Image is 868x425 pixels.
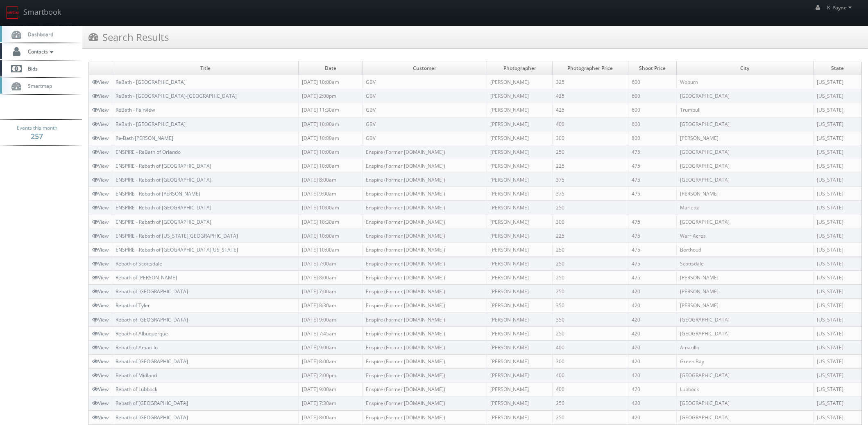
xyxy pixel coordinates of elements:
[628,131,676,145] td: 800
[553,159,628,173] td: 225
[116,106,155,113] a: ReBath - Fairview
[553,61,628,75] td: Photographer Price
[676,369,813,382] td: [GEOGRAPHIC_DATA]
[487,354,553,368] td: [PERSON_NAME]
[553,89,628,103] td: 425
[363,159,487,173] td: Enspire (Former [DOMAIN_NAME])
[116,330,168,337] a: Rebath of Albuquerque
[487,131,553,145] td: [PERSON_NAME]
[487,243,553,256] td: [PERSON_NAME]
[628,313,676,326] td: 420
[92,288,109,295] a: View
[363,326,487,340] td: Enspire (Former [DOMAIN_NAME])
[487,410,553,424] td: [PERSON_NAME]
[299,285,363,299] td: [DATE] 7:00am
[299,103,363,117] td: [DATE] 11:30am
[676,61,813,75] td: City
[676,117,813,131] td: [GEOGRAPHIC_DATA]
[676,243,813,256] td: Berthoud
[553,117,628,131] td: 400
[487,145,553,159] td: [PERSON_NAME]
[628,215,676,229] td: 475
[299,89,363,103] td: [DATE] 2:00pm
[363,369,487,382] td: Enspire (Former [DOMAIN_NAME])
[487,159,553,173] td: [PERSON_NAME]
[628,75,676,89] td: 600
[487,299,553,313] td: [PERSON_NAME]
[813,369,861,382] td: [US_STATE]
[92,92,109,99] a: View
[363,201,487,215] td: Enspire (Former [DOMAIN_NAME])
[116,135,173,142] a: Re-Bath [PERSON_NAME]
[553,173,628,187] td: 375
[116,274,177,281] a: Rebath of [PERSON_NAME]
[676,201,813,215] td: Marietta
[92,386,109,393] a: View
[92,190,109,197] a: View
[92,204,109,211] a: View
[299,382,363,396] td: [DATE] 9:00am
[676,89,813,103] td: [GEOGRAPHIC_DATA]
[487,75,553,89] td: [PERSON_NAME]
[628,89,676,103] td: 600
[487,369,553,382] td: [PERSON_NAME]
[299,299,363,313] td: [DATE] 8:30am
[628,354,676,368] td: 420
[676,159,813,173] td: [GEOGRAPHIC_DATA]
[116,316,188,323] a: Rebath of [GEOGRAPHIC_DATA]
[363,313,487,326] td: Enspire (Former [DOMAIN_NAME])
[628,159,676,173] td: 475
[299,187,363,201] td: [DATE] 9:00am
[813,145,861,159] td: [US_STATE]
[813,215,861,229] td: [US_STATE]
[116,148,181,155] a: ENSPIRE - ReBath of Orlando
[628,410,676,424] td: 420
[676,313,813,326] td: [GEOGRAPHIC_DATA]
[116,218,211,225] a: ENSPIRE - Rebath of [GEOGRAPHIC_DATA]
[116,162,211,169] a: ENSPIRE - Rebath of [GEOGRAPHIC_DATA]
[116,190,200,197] a: ENSPIRE - Rebath of [PERSON_NAME]
[88,30,169,44] h3: Search Results
[553,369,628,382] td: 400
[487,256,553,270] td: [PERSON_NAME]
[813,285,861,299] td: [US_STATE]
[553,229,628,243] td: 225
[487,89,553,103] td: [PERSON_NAME]
[628,299,676,313] td: 420
[487,396,553,410] td: [PERSON_NAME]
[628,243,676,256] td: 475
[116,372,157,379] a: Rebath of Midland
[92,79,109,85] a: View
[116,414,188,421] a: Rebath of [GEOGRAPHIC_DATA]
[553,131,628,145] td: 300
[299,61,363,75] td: Date
[553,396,628,410] td: 250
[676,410,813,424] td: [GEOGRAPHIC_DATA]
[92,330,109,337] a: View
[299,131,363,145] td: [DATE] 10:00am
[676,187,813,201] td: [PERSON_NAME]
[553,243,628,256] td: 250
[813,75,861,89] td: [US_STATE]
[299,243,363,256] td: [DATE] 10:00am
[92,218,109,225] a: View
[92,372,109,379] a: View
[813,382,861,396] td: [US_STATE]
[487,229,553,243] td: [PERSON_NAME]
[553,285,628,299] td: 250
[553,410,628,424] td: 250
[813,243,861,256] td: [US_STATE]
[676,131,813,145] td: [PERSON_NAME]
[813,103,861,117] td: [US_STATE]
[813,271,861,285] td: [US_STATE]
[553,103,628,117] td: 425
[363,396,487,410] td: Enspire (Former [DOMAIN_NAME])
[92,260,109,267] a: View
[24,65,38,72] span: Bids
[553,271,628,285] td: 250
[553,326,628,340] td: 250
[553,340,628,354] td: 400
[363,75,487,89] td: GBV
[628,382,676,396] td: 420
[17,124,57,132] span: Events this month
